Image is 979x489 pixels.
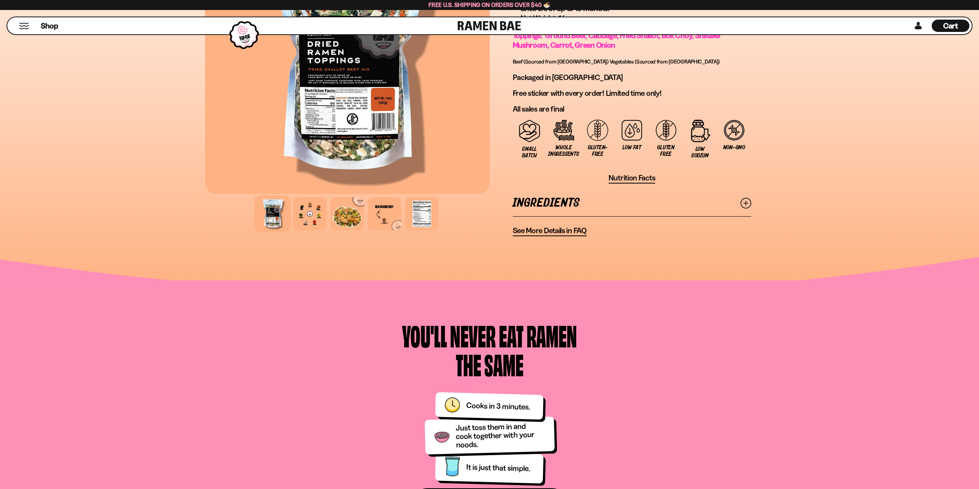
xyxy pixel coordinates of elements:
[499,321,524,350] div: Eat
[41,21,58,31] span: Shop
[450,321,496,350] div: Never
[513,104,751,114] p: All sales are final
[402,321,447,350] div: You'll
[517,146,543,159] span: Small Batch
[456,350,481,379] div: the
[687,146,713,159] span: Low Sodium
[41,20,58,32] a: Shop
[466,463,534,473] div: It is just that simple.
[609,173,655,184] button: Nutrition Facts
[548,144,579,157] span: Whole Ingredients
[653,144,679,157] span: Gluten Free
[932,17,969,34] div: Cart
[513,226,587,235] span: See More Details in FAQ
[723,144,745,151] span: Non-GMO
[622,144,641,151] span: Low Fat
[585,144,611,157] span: Gluten-free
[527,321,577,350] div: Ramen
[19,23,29,29] button: Mobile Menu Trigger
[943,21,958,30] span: Cart
[513,58,720,65] span: Beef (Sourced from [GEOGRAPHIC_DATA]) Vegetables (Sourced from [GEOGRAPHIC_DATA])
[513,73,751,82] p: Packaged in [GEOGRAPHIC_DATA]
[466,401,534,412] div: Cooks in 3 minutes.
[429,1,550,8] span: Free U.S. Shipping on Orders over $40 🍜
[513,226,587,236] a: See More Details in FAQ
[513,190,751,216] a: Ingredients
[513,88,662,98] span: Free sticker with every order! Limited time only!
[455,421,545,449] div: Just toss them in and cook together with your noods.
[513,31,720,50] span: Toppings: Ground Beef, Cabbage, Fried Shallot, Bok Choy, Shiitake Mushroom, Carrot, Green Onion
[484,350,524,379] div: Same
